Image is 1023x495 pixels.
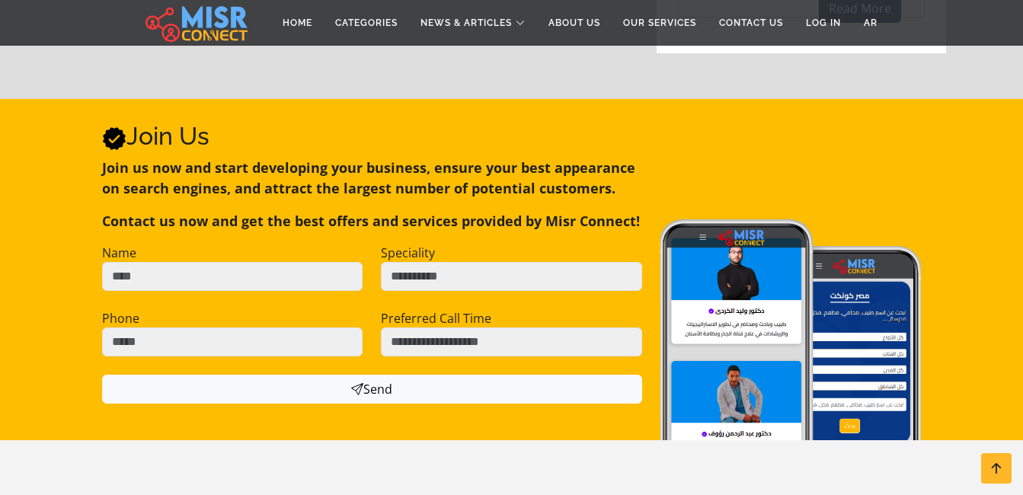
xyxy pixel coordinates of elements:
a: AR [852,8,889,37]
img: Join Misr Connect [660,219,922,464]
h2: Join Us [102,122,642,151]
label: Name [102,244,136,262]
a: Our Services [612,8,708,37]
label: Preferred Call Time [381,309,491,327]
p: Contact us now and get the best offers and services provided by Misr Connect! [102,211,642,232]
a: News & Articles [409,8,537,37]
a: Categories [324,8,409,37]
img: main.misr_connect [145,4,248,42]
a: Home [271,8,324,37]
a: Log in [794,8,852,37]
a: About Us [537,8,612,37]
span: News & Articles [420,16,512,30]
a: Contact Us [708,8,794,37]
svg: Verified account [102,126,126,151]
label: Phone [102,309,139,327]
label: Speciality [381,244,435,262]
button: Send [102,375,642,404]
p: Join us now and start developing your business, ensure your best appearance on search engines, an... [102,158,642,199]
